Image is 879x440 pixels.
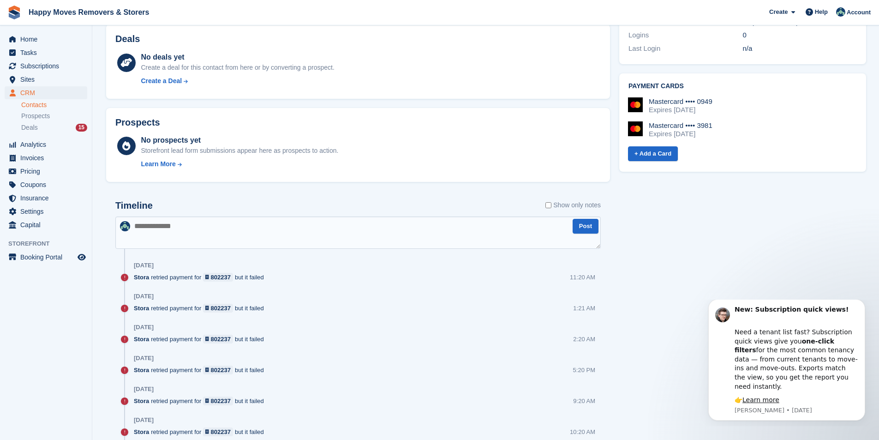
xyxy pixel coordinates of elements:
[20,251,76,264] span: Booking Portal
[21,8,36,23] img: Profile image for Steven
[20,165,76,178] span: Pricing
[134,366,269,374] div: retried payment for but it failed
[754,18,796,26] a: Resend Invite
[628,121,643,136] img: Mastercard Logo
[20,46,76,59] span: Tasks
[649,106,712,114] div: Expires [DATE]
[570,273,595,282] div: 11:20 AM
[20,151,76,164] span: Invoices
[115,200,153,211] h2: Timeline
[694,300,879,426] iframe: Intercom notifications message
[115,117,160,128] h2: Prospects
[20,33,76,46] span: Home
[21,112,50,121] span: Prospects
[40,19,164,91] div: Need a tenant list fast? Subscription quick views give you for the most common tenancy data — fro...
[211,366,231,374] div: 802237
[48,96,85,104] a: Learn more
[545,200,601,210] label: Show only notes
[141,63,334,72] div: Create a deal for this contact from here or by converting a prospect.
[141,135,338,146] div: No prospects yet
[134,355,154,362] div: [DATE]
[134,273,269,282] div: retried payment for but it failed
[5,251,87,264] a: menu
[5,60,87,72] a: menu
[573,397,595,405] div: 9:20 AM
[141,76,334,86] a: Create a Deal
[21,123,38,132] span: Deals
[203,304,233,313] a: 802237
[649,97,712,106] div: Mastercard •••• 0949
[40,107,164,115] p: Message from Steven, sent 2w ago
[141,146,338,156] div: Storefront lead form submissions appear here as prospects to action.
[134,293,154,300] div: [DATE]
[5,178,87,191] a: menu
[134,324,154,331] div: [DATE]
[20,178,76,191] span: Coupons
[40,6,164,105] div: Message content
[211,273,231,282] div: 802237
[7,6,21,19] img: stora-icon-8386f47178a22dfd0bd8f6a31ec36ba5ce8667c1dd55bd0f319d3a0aa187defe.svg
[545,200,551,210] input: Show only notes
[573,335,595,344] div: 2:20 AM
[743,30,857,41] div: 0
[40,6,154,13] b: New: Subscription quick views!
[203,273,233,282] a: 802237
[628,43,742,54] div: Last Login
[628,30,742,41] div: Logins
[21,123,87,133] a: Deals 15
[134,366,149,374] span: Stora
[134,416,154,424] div: [DATE]
[134,386,154,393] div: [DATE]
[649,121,712,130] div: Mastercard •••• 3981
[203,366,233,374] a: 802237
[5,86,87,99] a: menu
[20,205,76,218] span: Settings
[5,33,87,46] a: menu
[141,52,334,63] div: No deals yet
[25,5,153,20] a: Happy Moves Removers & Storers
[211,304,231,313] div: 802237
[211,335,231,344] div: 802237
[20,218,76,231] span: Capital
[5,192,87,205] a: menu
[5,151,87,164] a: menu
[769,7,788,17] span: Create
[76,124,87,132] div: 15
[134,273,149,282] span: Stora
[134,397,149,405] span: Stora
[134,304,149,313] span: Stora
[573,304,595,313] div: 1:21 AM
[134,397,269,405] div: retried payment for but it failed
[8,239,92,248] span: Storefront
[20,192,76,205] span: Insurance
[21,101,87,109] a: Contacts
[752,18,799,26] span: ( )
[5,138,87,151] a: menu
[570,428,595,436] div: 10:20 AM
[40,96,164,105] div: 👉
[115,34,140,44] h2: Deals
[141,159,175,169] div: Learn More
[5,73,87,86] a: menu
[5,218,87,231] a: menu
[628,83,857,90] h2: Payment cards
[203,335,233,344] a: 802237
[5,165,87,178] a: menu
[847,8,871,17] span: Account
[203,397,233,405] a: 802237
[134,262,154,269] div: [DATE]
[573,219,598,234] button: Post
[20,60,76,72] span: Subscriptions
[134,335,149,344] span: Stora
[20,73,76,86] span: Sites
[134,428,149,436] span: Stora
[5,205,87,218] a: menu
[141,76,182,86] div: Create a Deal
[628,146,678,162] a: + Add a Card
[836,7,845,17] img: Admin
[628,97,643,112] img: Mastercard Logo
[211,397,231,405] div: 802237
[203,428,233,436] a: 802237
[134,335,269,344] div: retried payment for but it failed
[649,130,712,138] div: Expires [DATE]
